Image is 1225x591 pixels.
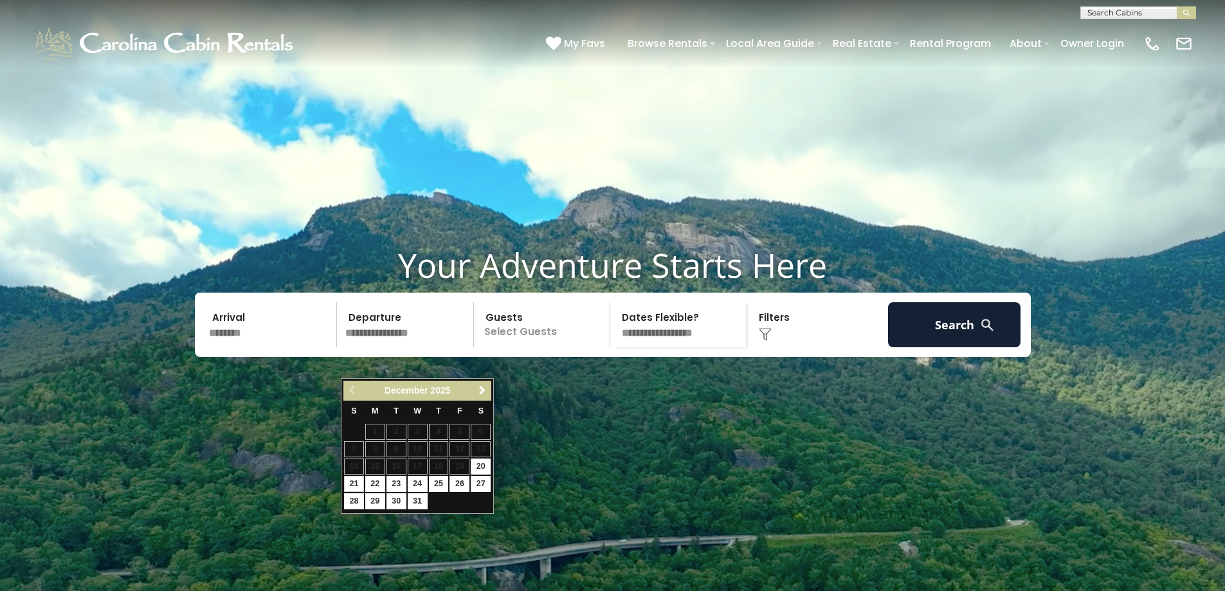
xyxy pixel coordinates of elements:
a: Browse Rentals [621,32,714,55]
span: Friday [457,406,462,415]
img: search-regular-white.png [979,317,995,333]
img: mail-regular-white.png [1175,35,1193,53]
a: 24 [408,476,428,492]
a: Owner Login [1054,32,1130,55]
span: December [385,385,428,396]
span: Wednesday [413,406,421,415]
span: My Favs [564,35,605,51]
a: 21 [344,476,364,492]
a: 23 [386,476,406,492]
img: phone-regular-white.png [1143,35,1161,53]
img: White-1-1-2.png [32,24,299,63]
a: Next [474,383,490,399]
a: 30 [386,493,406,509]
a: 27 [471,476,491,492]
a: Real Estate [826,32,898,55]
span: Next [477,385,487,396]
h1: Your Adventure Starts Here [10,245,1215,285]
a: Local Area Guide [720,32,821,55]
span: Tuesday [394,406,399,415]
a: 25 [429,476,449,492]
a: Rental Program [903,32,997,55]
a: About [1003,32,1048,55]
span: Sunday [351,406,356,415]
a: My Favs [546,35,608,52]
span: Monday [372,406,379,415]
a: 22 [365,476,385,492]
span: Saturday [478,406,484,415]
a: 29 [365,493,385,509]
button: Search [888,302,1021,347]
a: 31 [408,493,428,509]
a: 28 [344,493,364,509]
a: 26 [449,476,469,492]
a: 20 [471,459,491,475]
p: Select Guests [478,302,610,347]
span: 2025 [430,385,450,396]
span: Thursday [436,406,441,415]
img: filter--v1.png [759,328,772,341]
